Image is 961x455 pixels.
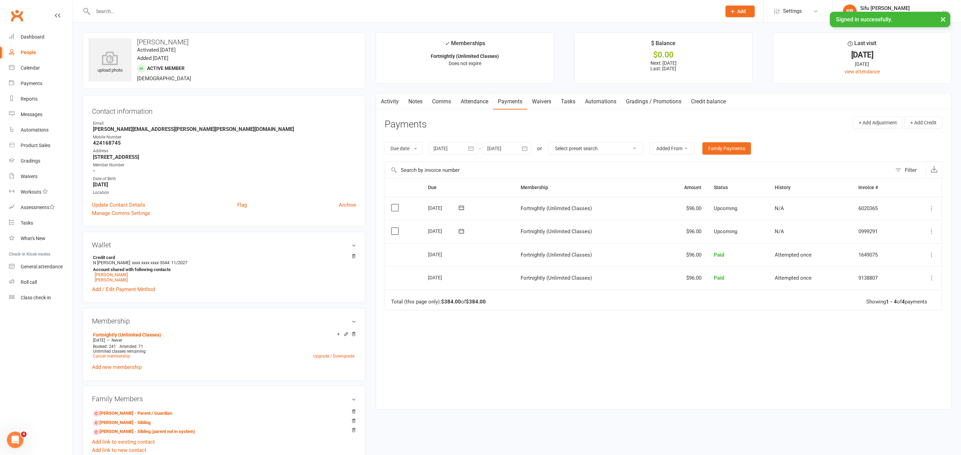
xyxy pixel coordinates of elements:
[93,428,195,435] a: [PERSON_NAME] - Sibling (parent not in system)
[449,61,481,66] span: Does not expire
[428,226,460,236] div: [DATE]
[621,94,686,110] a: Gradings / Promotions
[21,158,40,164] div: Gradings
[9,122,73,138] a: Automations
[836,16,892,23] span: Signed in successfully.
[91,7,717,16] input: Search...
[21,50,36,55] div: People
[9,290,73,306] a: Class kiosk mode
[702,142,751,155] a: Family Payments
[657,197,707,220] td: $96.00
[339,201,356,209] a: Archive
[422,179,514,196] th: Due
[93,162,356,168] div: Member Number
[92,395,356,403] h3: Family Members
[8,7,25,24] a: Clubworx
[92,317,356,325] h3: Membership
[92,438,155,446] a: Add link to existing contact
[93,410,172,417] a: [PERSON_NAME] - Parent / Guardian
[456,94,493,110] a: Attendance
[775,205,784,211] span: N/A
[9,29,73,45] a: Dashboard
[714,275,724,281] span: Paid
[9,200,73,215] a: Assessments
[651,39,676,51] div: $ Balance
[714,205,737,211] span: Upcoming
[171,260,187,265] span: 11/2027
[21,189,41,195] div: Workouts
[514,179,657,196] th: Membership
[21,295,51,300] div: Class check-in
[93,154,356,160] strong: [STREET_ADDRESS]
[649,142,694,155] button: Added From
[892,162,926,178] button: Filter
[385,142,423,155] button: Due date
[937,12,949,27] button: ×
[866,299,927,305] div: Showing of payments
[886,299,897,305] strong: 1 - 4
[521,275,592,281] span: Fortnightly (Unlimited Classes)
[775,252,812,258] span: Attempted once
[521,205,592,211] span: Fortnightly (Unlimited Classes)
[21,279,37,285] div: Roll call
[21,96,38,102] div: Reports
[9,76,73,91] a: Payments
[860,11,942,18] div: Head Academy Kung Fu South Pty Ltd
[783,3,802,19] span: Settings
[852,243,907,267] td: 1649075
[95,277,128,282] a: [PERSON_NAME]
[725,6,755,17] button: Add
[92,209,150,217] a: Manage Comms Settings
[92,446,146,454] a: Add link to new contact
[9,231,73,246] a: What's New
[385,119,427,130] h3: Payments
[527,94,556,110] a: Waivers
[92,241,356,249] h3: Wallet
[93,255,353,260] strong: Credit card
[580,94,621,110] a: Automations
[93,267,353,272] strong: Account shared with following contacts
[9,91,73,107] a: Reports
[852,220,907,243] td: 0999291
[92,285,155,293] a: Add / Edit Payment Method
[376,94,404,110] a: Activity
[431,53,499,59] strong: Fortnightly (Unlimited Classes)
[21,112,42,117] div: Messages
[93,120,356,127] div: Email
[92,201,145,209] a: Update Contact Details
[9,45,73,60] a: People
[93,354,130,359] a: Cancel membership
[428,249,460,260] div: [DATE]
[95,272,128,277] a: [PERSON_NAME]
[93,189,356,196] div: Location
[137,47,176,53] time: Activated [DATE]
[521,228,592,235] span: Fortnightly (Unlimited Classes)
[848,39,876,51] div: Last visit
[905,116,942,129] button: + Add Credit
[775,228,784,235] span: N/A
[657,266,707,290] td: $96.00
[391,299,486,305] div: Total (this page only): of
[237,201,247,209] a: Flag
[137,75,191,82] span: [DEMOGRAPHIC_DATA]
[845,69,880,74] a: view attendance
[738,9,746,14] span: Add
[9,259,73,275] a: General attendance kiosk mode
[93,182,356,188] strong: [DATE]
[9,138,73,153] a: Product Sales
[581,51,746,59] div: $0.00
[88,51,132,74] div: upload photo
[119,344,143,349] span: Attended: 71
[21,236,45,241] div: What's New
[714,228,737,235] span: Upcoming
[769,179,853,196] th: History
[93,140,356,146] strong: 424168745
[404,94,427,110] a: Notes
[385,162,892,178] input: Search by invoice number
[21,220,33,226] div: Tasks
[88,38,359,46] h3: [PERSON_NAME]
[7,432,23,448] iframe: Intercom live chat
[905,166,917,174] div: Filter
[686,94,731,110] a: Credit balance
[427,94,456,110] a: Comms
